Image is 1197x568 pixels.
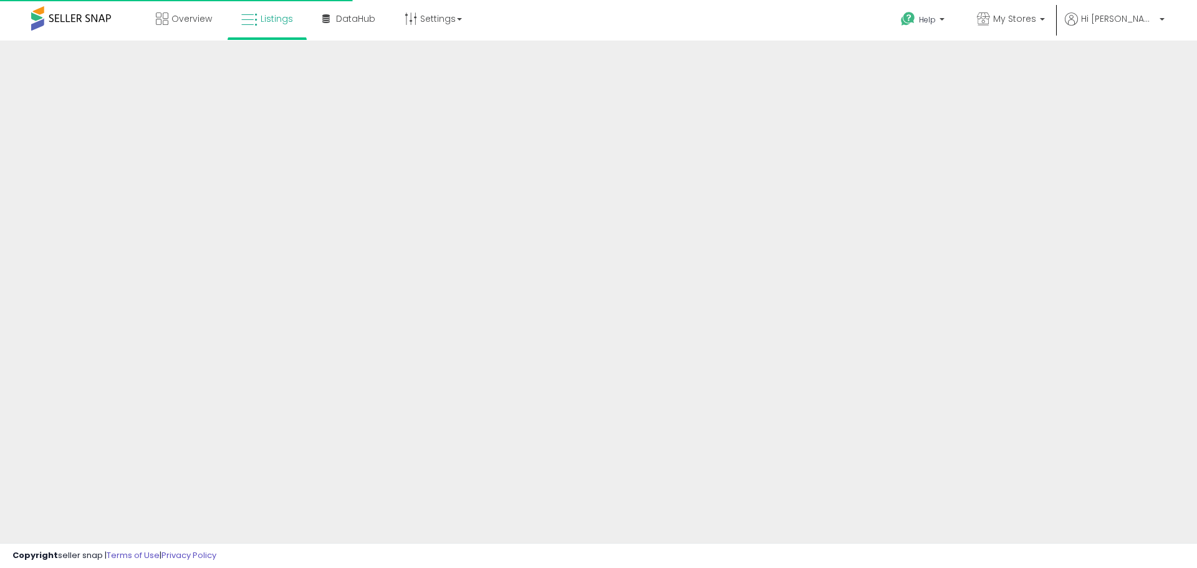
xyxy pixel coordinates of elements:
div: seller snap | | [12,550,216,562]
a: Hi [PERSON_NAME] [1065,12,1165,41]
span: Hi [PERSON_NAME] [1081,12,1156,25]
a: Help [891,2,957,41]
span: My Stores [993,12,1036,25]
strong: Copyright [12,549,58,561]
span: Help [919,14,936,25]
span: Listings [261,12,293,25]
span: Overview [171,12,212,25]
span: DataHub [336,12,375,25]
a: Privacy Policy [161,549,216,561]
i: Get Help [900,11,916,27]
a: Terms of Use [107,549,160,561]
